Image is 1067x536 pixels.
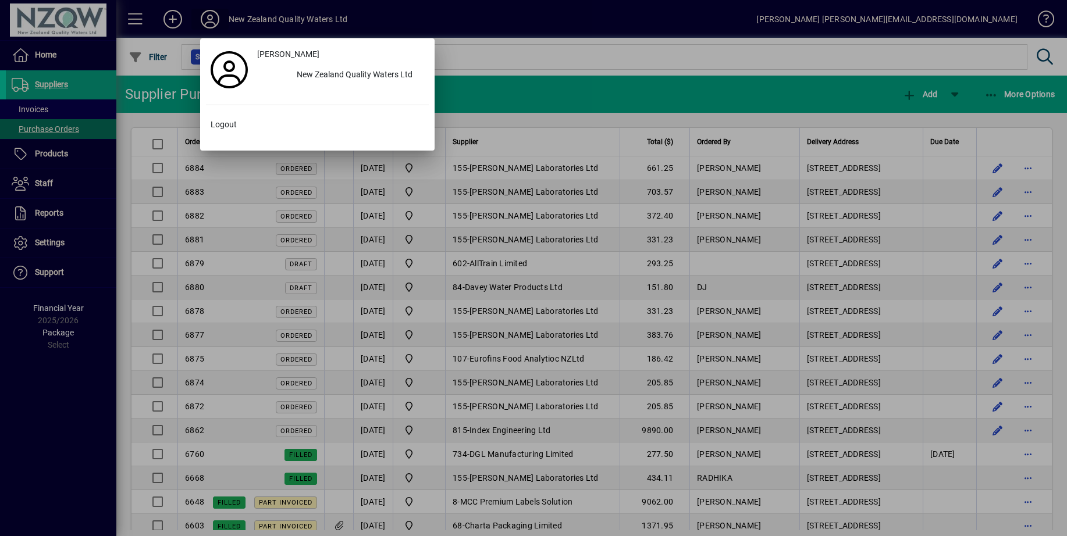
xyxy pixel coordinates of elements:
button: Logout [206,115,429,135]
span: [PERSON_NAME] [257,48,319,60]
span: Logout [211,119,237,131]
div: New Zealand Quality Waters Ltd [287,65,429,86]
a: Profile [206,59,252,80]
a: [PERSON_NAME] [252,44,429,65]
button: New Zealand Quality Waters Ltd [252,65,429,86]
